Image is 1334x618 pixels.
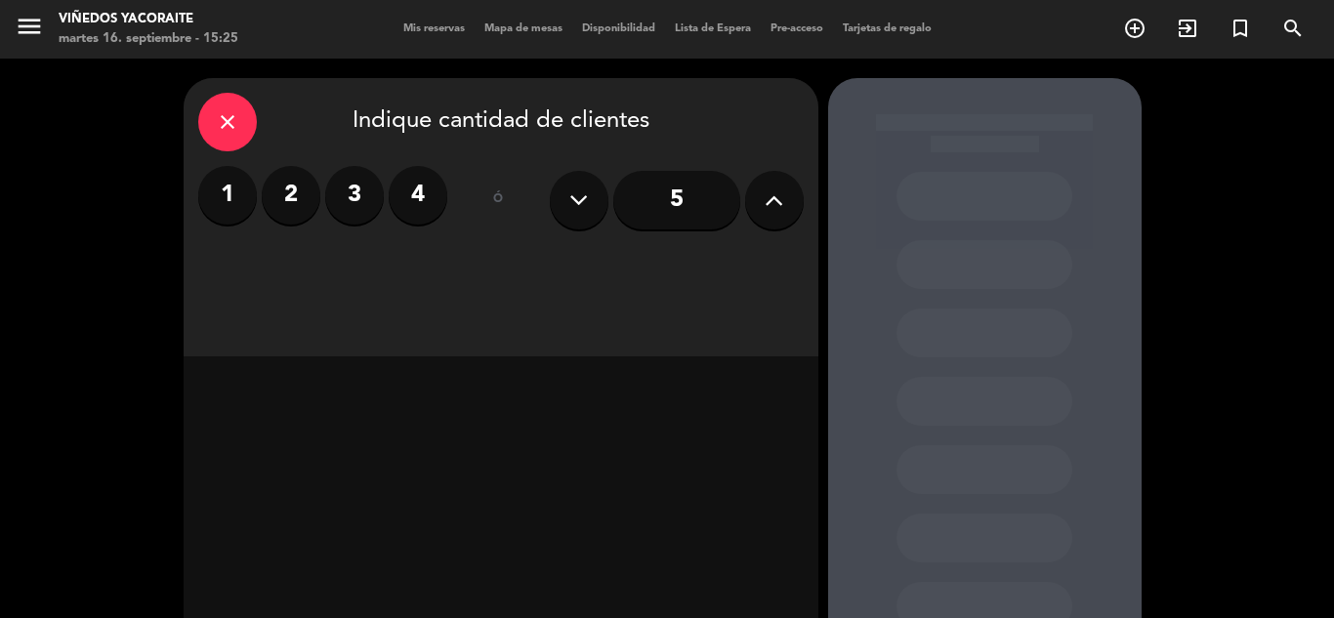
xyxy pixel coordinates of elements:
i: search [1281,17,1305,40]
div: Viñedos Yacoraite [59,10,238,29]
i: exit_to_app [1176,17,1199,40]
span: Disponibilidad [572,23,665,34]
i: turned_in_not [1229,17,1252,40]
div: martes 16. septiembre - 15:25 [59,29,238,49]
span: Lista de Espera [665,23,761,34]
span: Mapa de mesas [475,23,572,34]
label: 2 [262,166,320,225]
label: 4 [389,166,447,225]
span: Tarjetas de regalo [833,23,941,34]
label: 1 [198,166,257,225]
label: 3 [325,166,384,225]
i: close [216,110,239,134]
button: menu [15,12,44,48]
span: Pre-acceso [761,23,833,34]
i: menu [15,12,44,41]
span: Mis reservas [394,23,475,34]
div: ó [467,166,530,234]
i: add_circle_outline [1123,17,1146,40]
div: Indique cantidad de clientes [198,93,804,151]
